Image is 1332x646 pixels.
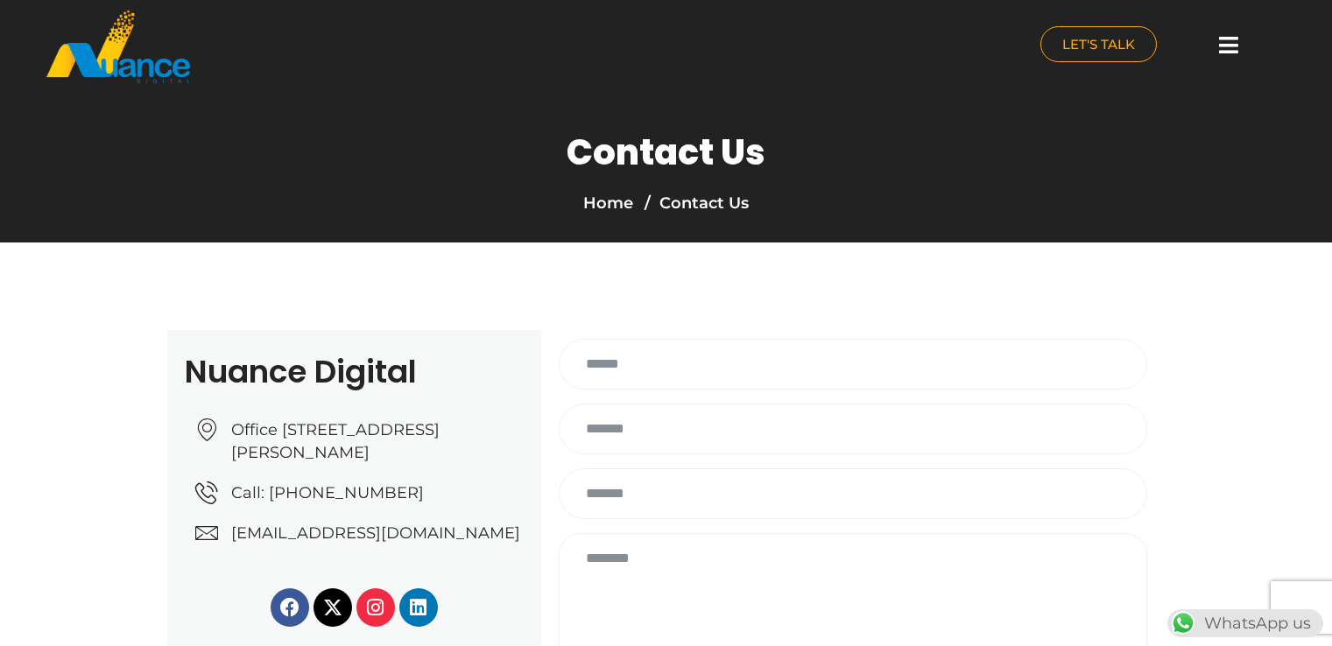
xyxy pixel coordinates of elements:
[227,522,520,544] span: [EMAIL_ADDRESS][DOMAIN_NAME]
[227,418,524,464] span: Office [STREET_ADDRESS][PERSON_NAME]
[185,356,524,388] h2: Nuance Digital
[640,191,749,215] li: Contact Us
[1040,26,1157,62] a: LET'S TALK
[583,193,633,213] a: Home
[227,481,424,504] span: Call: [PHONE_NUMBER]
[1167,614,1323,633] a: WhatsAppWhatsApp us
[1062,38,1135,51] span: LET'S TALK
[1169,609,1197,637] img: WhatsApp
[567,131,765,173] h1: Contact Us
[195,481,524,504] a: Call: [PHONE_NUMBER]
[45,9,658,85] a: nuance-qatar_logo
[195,418,524,464] a: Office [STREET_ADDRESS][PERSON_NAME]
[45,9,192,85] img: nuance-qatar_logo
[1167,609,1323,637] div: WhatsApp us
[195,522,524,544] a: [EMAIL_ADDRESS][DOMAIN_NAME]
